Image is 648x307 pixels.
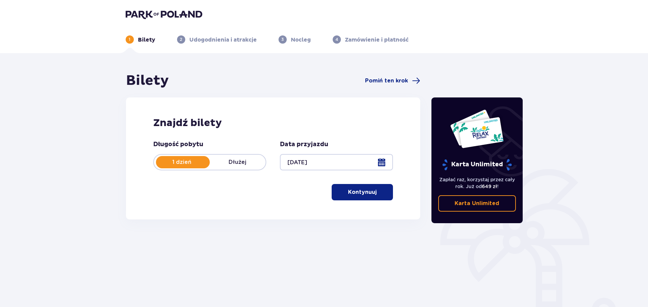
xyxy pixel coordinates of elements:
h2: Znajdź bilety [153,117,393,129]
p: Udogodnienia i atrakcje [189,36,257,44]
p: Zapłać raz, korzystaj przez cały rok. Już od ! [438,176,516,190]
p: Nocleg [291,36,311,44]
p: 2 [180,36,182,43]
p: 3 [281,36,284,43]
div: 3Nocleg [279,35,311,44]
div: 4Zamówienie i płatność [333,35,409,44]
button: Kontynuuj [332,184,393,200]
span: Pomiń ten krok [365,77,408,85]
p: 1 [129,36,130,43]
div: 1Bilety [126,35,155,44]
img: Dwie karty całoroczne do Suntago z napisem 'UNLIMITED RELAX', na białym tle z tropikalnymi liśćmi... [450,109,504,149]
p: Karta Unlimited [442,159,512,171]
p: Długość pobytu [153,140,203,149]
p: 4 [335,36,338,43]
a: Pomiń ten krok [365,77,420,85]
img: Park of Poland logo [126,10,202,19]
h1: Bilety [126,72,169,89]
p: Data przyjazdu [280,140,328,149]
a: Karta Unlimited [438,195,516,212]
p: Kontynuuj [348,188,377,196]
p: Karta Unlimited [455,200,499,207]
p: Dłużej [210,158,266,166]
p: Zamówienie i płatność [345,36,409,44]
div: 2Udogodnienia i atrakcje [177,35,257,44]
span: 649 zł [482,184,497,189]
p: 1 dzień [154,158,210,166]
p: Bilety [138,36,155,44]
